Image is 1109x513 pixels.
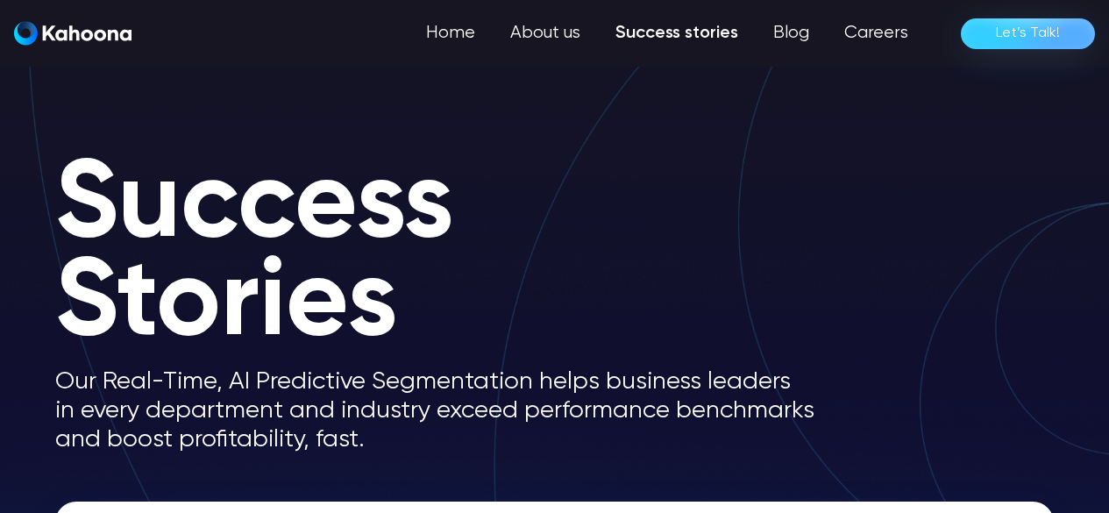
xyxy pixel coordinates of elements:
a: Let’s Talk! [961,18,1095,49]
a: About us [493,16,598,51]
a: Success stories [598,16,756,51]
a: Home [409,16,493,51]
a: home [14,21,132,46]
a: Careers [827,16,926,51]
img: Kahoona logo white [14,21,132,46]
p: Our Real-Time, AI Predictive Segmentation helps business leaders in every department and industry... [55,367,844,454]
a: Blog [756,16,827,51]
h1: Success Stories [55,158,844,353]
div: Let’s Talk! [996,19,1060,47]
